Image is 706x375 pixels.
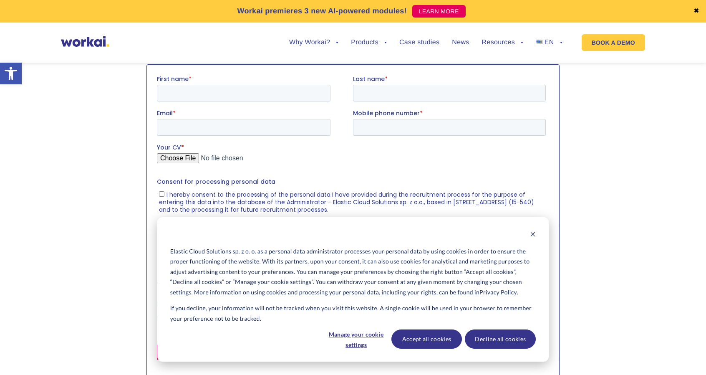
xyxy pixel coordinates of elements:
a: Resources [482,39,523,46]
a: Case studies [399,39,439,46]
iframe: Form 0 [157,75,549,374]
a: ✖ [693,8,699,15]
a: Products [351,39,387,46]
div: Cookie banner [157,217,549,362]
a: Privacy Policy [479,287,517,298]
p: If you decline, your information will not be tracked when you visit this website. A single cookie... [170,303,536,324]
a: Why Workai? [289,39,338,46]
span: EN [545,39,554,46]
a: LEARN MORE [412,5,466,18]
p: Elastic Cloud Solutions sp. z o. o. as a personal data administrator processes your personal data... [170,246,536,298]
p: Workai premieres 3 new AI-powered modules! [237,5,407,17]
button: Manage your cookie settings [324,329,388,349]
button: Decline all cookies [465,329,536,349]
a: BOOK A DEMO [582,34,645,51]
button: Dismiss cookie banner [530,230,536,241]
button: Accept all cookies [391,329,462,349]
a: News [452,39,469,46]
